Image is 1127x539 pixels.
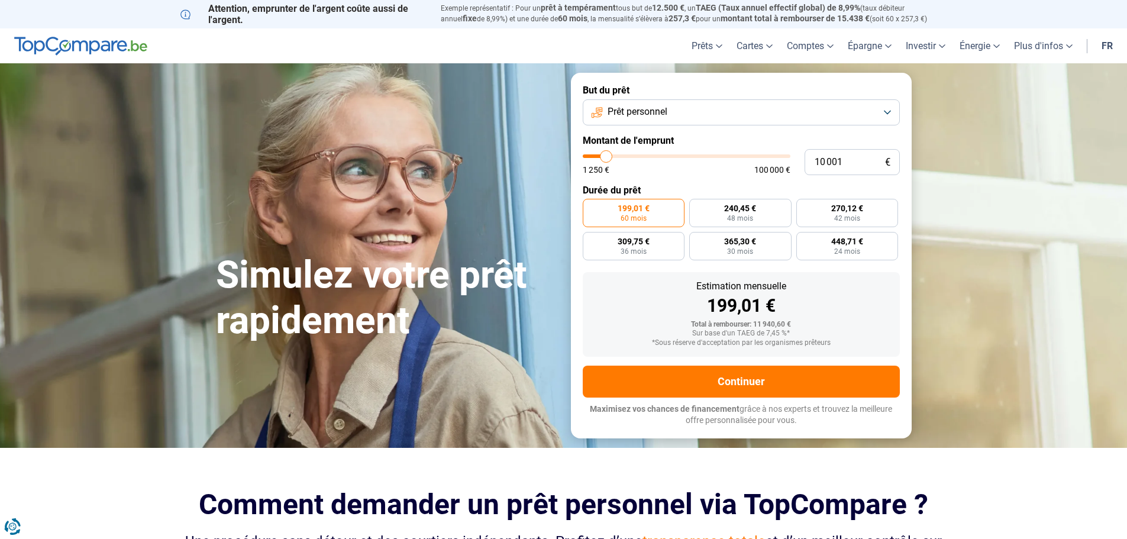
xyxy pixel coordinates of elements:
[592,339,890,347] div: *Sous réserve d'acceptation par les organismes prêteurs
[696,3,860,12] span: TAEG (Taux annuel effectif global) de 8,99%
[608,105,667,118] span: Prêt personnel
[1094,28,1120,63] a: fr
[618,204,650,212] span: 199,01 €
[592,321,890,329] div: Total à rembourser: 11 940,60 €
[885,157,890,167] span: €
[952,28,1007,63] a: Énergie
[592,297,890,315] div: 199,01 €
[834,215,860,222] span: 42 mois
[724,204,756,212] span: 240,45 €
[780,28,841,63] a: Comptes
[592,282,890,291] div: Estimation mensuelle
[618,237,650,246] span: 309,75 €
[216,253,557,344] h1: Simulez votre prêt rapidement
[754,166,790,174] span: 100 000 €
[558,14,587,23] span: 60 mois
[669,14,696,23] span: 257,3 €
[583,185,900,196] label: Durée du prêt
[541,3,616,12] span: prêt à tempérament
[180,488,947,521] h2: Comment demander un prêt personnel via TopCompare ?
[583,99,900,125] button: Prêt personnel
[721,14,870,23] span: montant total à rembourser de 15.438 €
[652,3,684,12] span: 12.500 €
[592,330,890,338] div: Sur base d'un TAEG de 7,45 %*
[724,237,756,246] span: 365,30 €
[834,248,860,255] span: 24 mois
[583,166,609,174] span: 1 250 €
[1007,28,1080,63] a: Plus d'infos
[590,404,740,414] span: Maximisez vos chances de financement
[831,204,863,212] span: 270,12 €
[621,215,647,222] span: 60 mois
[441,3,947,24] p: Exemple représentatif : Pour un tous but de , un (taux débiteur annuel de 8,99%) et une durée de ...
[583,85,900,96] label: But du prêt
[729,28,780,63] a: Cartes
[841,28,899,63] a: Épargne
[463,14,477,23] span: fixe
[684,28,729,63] a: Prêts
[727,248,753,255] span: 30 mois
[583,366,900,398] button: Continuer
[583,404,900,427] p: grâce à nos experts et trouvez la meilleure offre personnalisée pour vous.
[727,215,753,222] span: 48 mois
[180,3,427,25] p: Attention, emprunter de l'argent coûte aussi de l'argent.
[899,28,952,63] a: Investir
[621,248,647,255] span: 36 mois
[14,37,147,56] img: TopCompare
[583,135,900,146] label: Montant de l'emprunt
[831,237,863,246] span: 448,71 €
